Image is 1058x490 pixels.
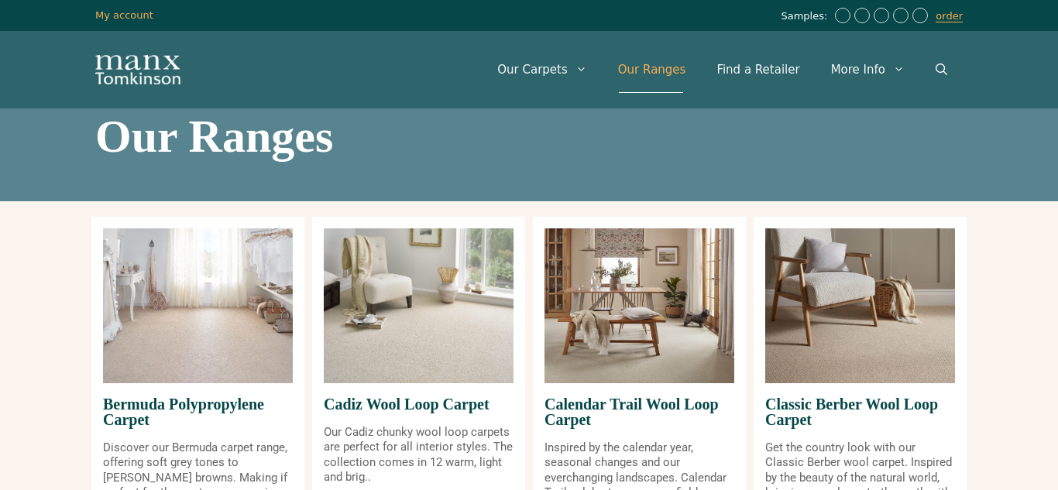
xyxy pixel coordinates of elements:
a: Open Search Bar [920,46,963,93]
img: Cadiz Wool Loop Carpet [324,228,514,383]
span: Classic Berber Wool Loop Carpet [765,383,955,440]
p: Our Cadiz chunky wool loop carpets are perfect for all interior styles. The collection comes in 1... [324,425,514,485]
a: Find a Retailer [701,46,815,93]
img: Bermuda Polypropylene Carpet [103,228,293,383]
nav: Primary [482,46,963,93]
a: More Info [816,46,920,93]
a: Our Carpets [482,46,603,93]
a: order [936,10,963,22]
img: Manx Tomkinson [95,55,180,84]
span: Cadiz Wool Loop Carpet [324,383,514,425]
img: Calendar Trail Wool Loop Carpet [544,228,734,383]
a: Our Ranges [603,46,702,93]
a: My account [95,9,153,21]
span: Samples: [781,10,831,23]
span: Bermuda Polypropylene Carpet [103,383,293,440]
span: Calendar Trail Wool Loop Carpet [544,383,734,440]
img: Classic Berber Wool Loop Carpet [765,228,955,383]
h1: Our Ranges [95,113,963,159]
